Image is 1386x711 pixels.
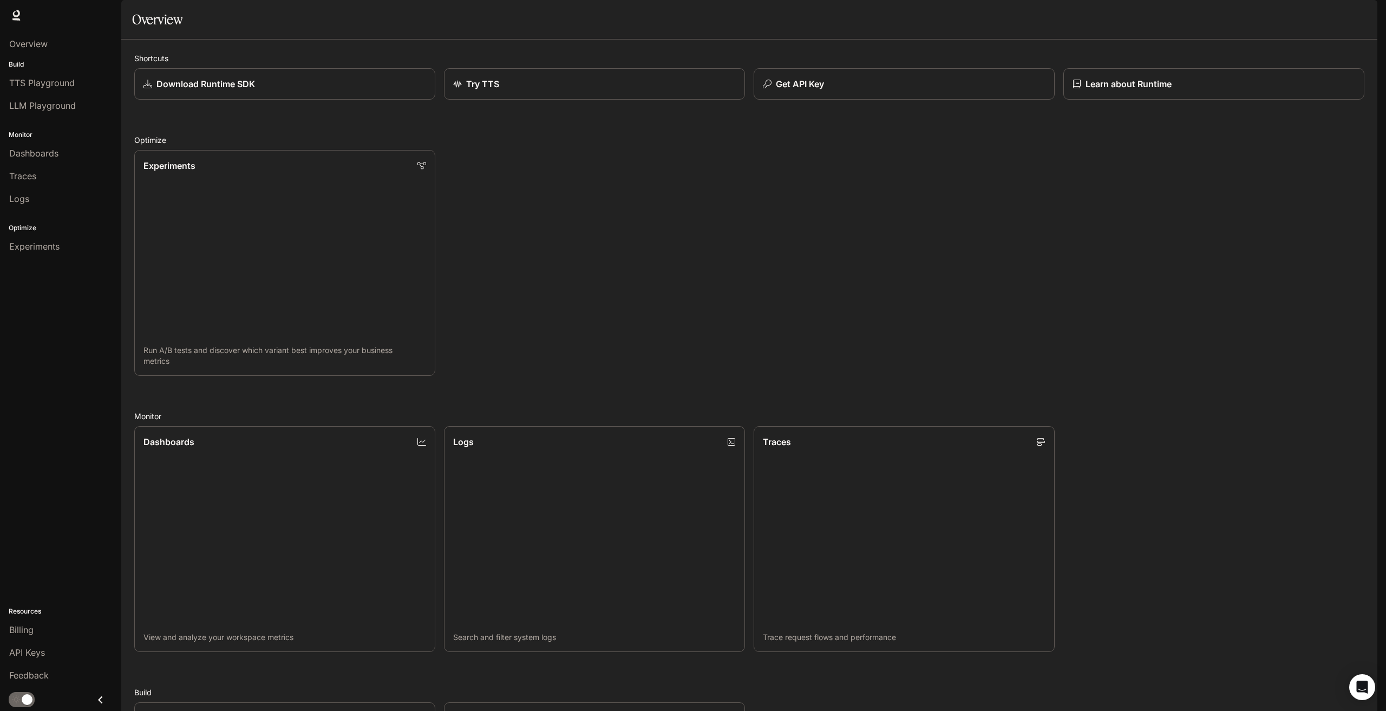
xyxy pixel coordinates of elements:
p: Experiments [143,159,195,172]
p: View and analyze your workspace metrics [143,632,426,643]
p: Download Runtime SDK [156,77,255,90]
p: Trace request flows and performance [763,632,1045,643]
a: Learn about Runtime [1063,68,1364,100]
p: Run A/B tests and discover which variant best improves your business metrics [143,345,426,367]
p: Try TTS [466,77,499,90]
a: ExperimentsRun A/B tests and discover which variant best improves your business metrics [134,150,435,376]
a: LogsSearch and filter system logs [444,426,745,652]
p: Dashboards [143,435,194,448]
p: Traces [763,435,791,448]
p: Learn about Runtime [1086,77,1172,90]
a: TracesTrace request flows and performance [754,426,1055,652]
h2: Shortcuts [134,53,1364,64]
button: Get API Key [754,68,1055,100]
p: Logs [453,435,474,448]
div: Open Intercom Messenger [1349,674,1375,700]
p: Get API Key [776,77,824,90]
h2: Monitor [134,410,1364,422]
h2: Optimize [134,134,1364,146]
a: Try TTS [444,68,745,100]
p: Search and filter system logs [453,632,736,643]
h2: Build [134,687,1364,698]
h1: Overview [132,9,182,30]
a: Download Runtime SDK [134,68,435,100]
a: DashboardsView and analyze your workspace metrics [134,426,435,652]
